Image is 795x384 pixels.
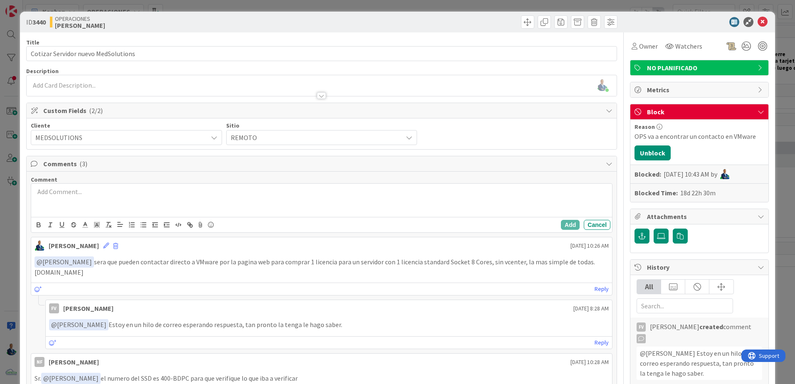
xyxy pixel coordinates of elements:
[55,22,105,29] b: [PERSON_NAME]
[647,85,753,95] span: Metrics
[699,322,723,331] b: created
[37,258,42,266] span: @
[49,357,99,367] div: [PERSON_NAME]
[26,17,46,27] span: ID
[635,131,764,141] div: OPS va a encontrar un contacto en VMware
[26,39,40,46] label: Title
[595,284,609,294] a: Reply
[647,212,753,222] span: Attachments
[26,46,617,61] input: type card name here...
[43,106,602,116] span: Custom Fields
[35,357,44,367] div: NF
[570,358,609,367] span: [DATE] 10:28 AM
[637,347,762,380] div: @[PERSON_NAME]﻿ Estoy en un hilo de correo esperando respuesta, tan pronto la tenga le hago saber.
[37,258,92,266] span: [PERSON_NAME]
[43,374,99,382] span: [PERSON_NAME]
[43,374,49,382] span: @
[32,18,46,26] b: 3440
[596,79,608,91] img: eobJXfT326UEnkSeOkwz9g1j3pWW2An1.png
[31,176,57,183] span: Comment
[680,188,716,198] div: 18d 22h 30m
[584,220,610,230] button: Cancel
[635,124,655,130] span: Reason
[31,123,222,128] div: Cliente
[35,256,609,277] p: sera que pueden contactar directo a VMware por la pagina web para comprar 1 licencia para un serv...
[49,303,59,313] div: FV
[635,169,661,179] b: Blocked:
[89,106,103,115] span: ( 2/2 )
[570,241,609,250] span: [DATE] 10:26 AM
[35,241,44,251] img: GA
[51,320,57,329] span: @
[49,241,99,251] div: [PERSON_NAME]
[226,123,417,128] div: Sitio
[647,63,753,73] span: NO PLANIFICADO
[55,15,105,22] span: OPERACIONES
[573,304,609,313] span: [DATE] 8:28 AM
[49,319,609,330] p: Estoy en un hilo de correo esperando respuesta, tan pronto la tenga le hago saber.
[231,132,399,143] span: REMOTO
[635,188,678,198] b: Blocked Time:
[79,160,87,168] span: ( 3 )
[647,262,753,272] span: History
[63,303,114,313] div: [PERSON_NAME]
[35,132,203,143] span: MEDSOLUTIONS
[561,220,580,230] button: Add
[51,320,106,329] span: [PERSON_NAME]
[639,41,658,51] span: Owner
[720,169,730,179] img: GA
[43,159,602,169] span: Comments
[17,1,38,11] span: Support
[664,169,730,179] div: [DATE] 10:43 AM by
[637,322,646,332] div: FV
[595,337,609,348] a: Reply
[35,373,609,384] p: Sr. el numero del SSD es 400-BDPC para que verifique lo que iba a verificar
[26,67,59,75] span: Description
[650,322,751,343] span: [PERSON_NAME] comment
[647,107,753,117] span: Block
[635,145,671,160] button: Unblock
[637,280,661,294] div: All
[637,298,733,313] input: Search...
[675,41,702,51] span: Watchers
